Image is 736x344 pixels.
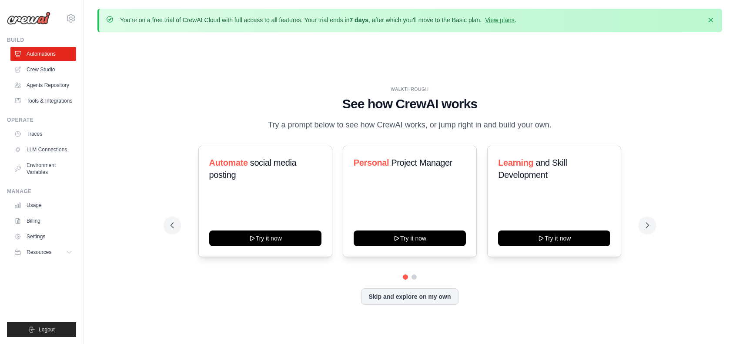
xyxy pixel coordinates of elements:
[7,37,76,43] div: Build
[498,230,610,246] button: Try it now
[10,198,76,212] a: Usage
[7,188,76,195] div: Manage
[209,158,248,167] span: Automate
[485,17,514,23] a: View plans
[39,326,55,333] span: Logout
[354,158,389,167] span: Personal
[209,158,297,180] span: social media posting
[391,158,452,167] span: Project Manager
[10,245,76,259] button: Resources
[498,158,567,180] span: and Skill Development
[349,17,368,23] strong: 7 days
[209,230,321,246] button: Try it now
[10,143,76,157] a: LLM Connections
[10,214,76,228] a: Billing
[10,158,76,179] a: Environment Variables
[171,86,649,93] div: WALKTHROUGH
[498,158,533,167] span: Learning
[361,288,458,305] button: Skip and explore on my own
[7,12,50,25] img: Logo
[10,78,76,92] a: Agents Repository
[171,96,649,112] h1: See how CrewAI works
[10,47,76,61] a: Automations
[120,16,516,24] p: You're on a free trial of CrewAI Cloud with full access to all features. Your trial ends in , aft...
[10,94,76,108] a: Tools & Integrations
[10,63,76,77] a: Crew Studio
[27,249,51,256] span: Resources
[7,117,76,124] div: Operate
[264,119,556,131] p: Try a prompt below to see how CrewAI works, or jump right in and build your own.
[7,322,76,337] button: Logout
[10,127,76,141] a: Traces
[10,230,76,244] a: Settings
[354,230,466,246] button: Try it now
